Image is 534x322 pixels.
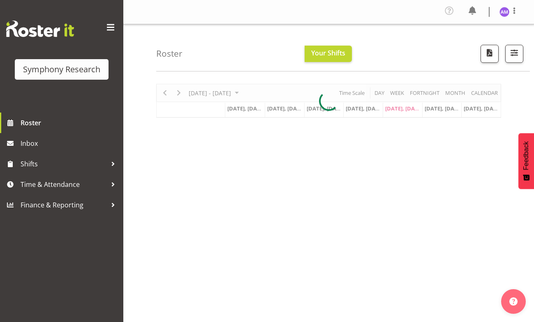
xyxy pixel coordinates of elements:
span: Feedback [522,141,530,170]
img: amal-makan1835.jpg [499,7,509,17]
button: Filter Shifts [505,45,523,63]
button: Download a PDF of the roster according to the set date range. [481,45,499,63]
img: help-xxl-2.png [509,297,518,306]
div: Symphony Research [23,63,100,76]
h4: Roster [156,49,183,58]
span: Time & Attendance [21,178,107,191]
span: Finance & Reporting [21,199,107,211]
button: Your Shifts [305,46,352,62]
span: Roster [21,117,119,129]
span: Inbox [21,137,119,149]
span: Shifts [21,158,107,170]
img: Rosterit website logo [6,21,74,37]
button: Feedback - Show survey [518,133,534,189]
span: Your Shifts [311,48,345,57]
